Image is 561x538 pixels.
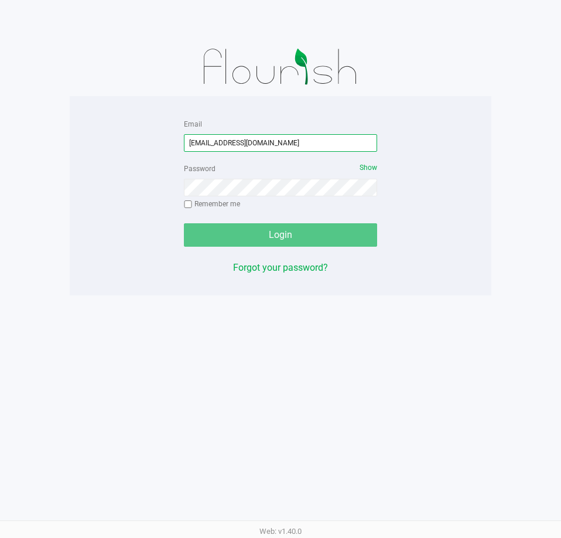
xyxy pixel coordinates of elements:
label: Email [184,119,202,130]
label: Remember me [184,199,240,209]
input: Remember me [184,200,192,209]
span: Web: v1.40.0 [259,527,302,536]
button: Forgot your password? [233,261,328,275]
span: Show [360,164,377,172]
label: Password [184,164,215,174]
